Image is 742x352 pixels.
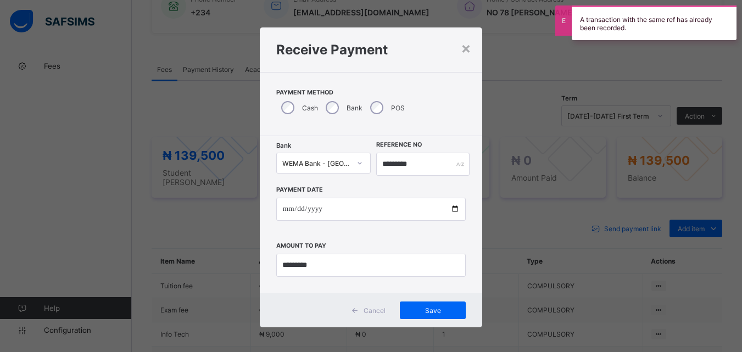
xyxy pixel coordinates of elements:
[276,89,466,96] span: Payment Method
[391,104,405,112] label: POS
[376,141,422,148] label: Reference No
[364,306,386,315] span: Cancel
[282,159,351,167] div: WEMA Bank - [GEOGRAPHIC_DATA]
[276,186,323,193] label: Payment Date
[461,38,471,57] div: ×
[276,42,466,58] h1: Receive Payment
[302,104,318,112] label: Cash
[408,306,458,315] span: Save
[572,5,737,40] div: A transaction with the same ref has already been recorded.
[276,242,326,249] label: Amount to pay
[347,104,362,112] label: Bank
[276,142,291,149] span: Bank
